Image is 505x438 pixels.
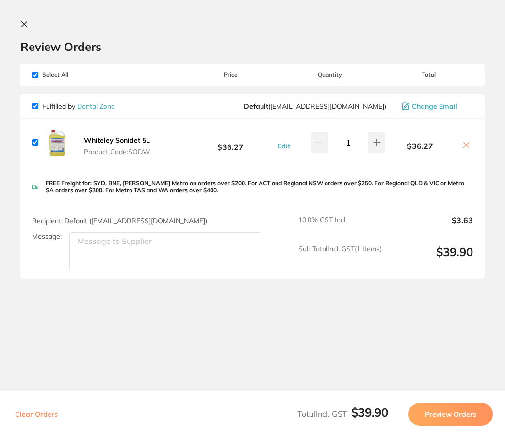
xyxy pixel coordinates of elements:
span: hello@dentalzone.com.au [244,102,386,110]
span: Total [385,71,473,78]
button: Whiteley Sonidet 5L Product Code:SODW [81,136,153,156]
button: Edit [275,142,293,150]
b: Default [244,102,268,111]
span: Product Code: SODW [84,148,150,156]
span: Price [186,71,275,78]
p: FREE Freight for: SYD, BNE, [PERSON_NAME] Metro on orders over $200. For ACT and Regional NSW ord... [46,180,473,194]
b: $36.27 [186,133,275,151]
label: Message: [32,232,62,241]
span: Select All [32,71,129,78]
button: Change Email [399,102,473,111]
button: Preview Orders [408,403,493,426]
span: Quantity [275,71,385,78]
p: Fulfilled by [42,102,115,110]
b: $36.27 [385,142,456,150]
b: $39.90 [351,405,388,420]
span: 10.0 % GST Incl. [298,216,382,237]
h2: Review Orders [20,39,485,54]
span: Sub Total Incl. GST ( 1 Items) [298,245,382,272]
b: Whiteley Sonidet 5L [84,136,150,145]
span: Recipient: Default ( [EMAIL_ADDRESS][DOMAIN_NAME] ) [32,216,207,225]
a: Dental Zone [77,102,115,111]
img: NjVtdGJwdg [42,127,73,158]
output: $39.90 [390,245,473,272]
output: $3.63 [390,216,473,237]
button: Clear Orders [12,403,61,426]
span: Change Email [412,102,457,110]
